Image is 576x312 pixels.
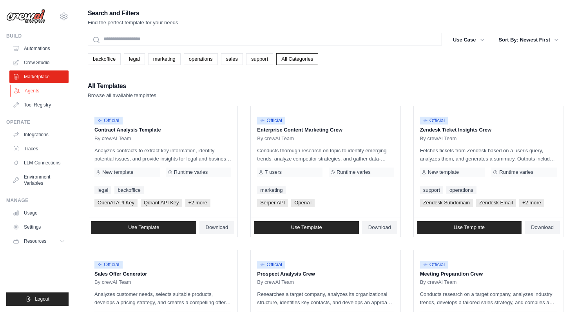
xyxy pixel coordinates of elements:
span: Runtime varies [337,169,371,175]
a: Download [199,221,235,234]
button: Logout [6,292,69,306]
img: Logo [6,9,45,24]
a: Marketplace [9,70,69,83]
span: Resources [24,238,46,244]
span: Use Template [128,224,159,231]
a: Tool Registry [9,99,69,111]
p: Zendesk Ticket Insights Crew [420,126,557,134]
span: By crewAI Team [94,135,131,142]
span: Runtime varies [174,169,208,175]
p: Enterprise Content Marketing Crew [257,126,394,134]
p: Researches a target company, analyzes its organizational structure, identifies key contacts, and ... [257,290,394,307]
div: Manage [6,197,69,204]
span: New template [102,169,133,175]
p: Conducts thorough research on topic to identify emerging trends, analyze competitor strategies, a... [257,146,394,163]
p: Contract Analysis Template [94,126,231,134]
a: Use Template [91,221,196,234]
button: Resources [9,235,69,247]
span: New template [428,169,459,175]
a: All Categories [276,53,318,65]
a: backoffice [114,186,143,194]
p: Sales Offer Generator [94,270,231,278]
span: Download [531,224,554,231]
a: support [420,186,443,194]
a: Download [362,221,397,234]
span: OpenAI API Key [94,199,138,207]
span: By crewAI Team [257,279,294,285]
a: Automations [9,42,69,55]
span: By crewAI Team [420,279,457,285]
span: Official [420,261,448,269]
p: Prospect Analysis Crew [257,270,394,278]
p: Analyzes customer needs, selects suitable products, develops a pricing strategy, and creates a co... [94,290,231,307]
a: legal [94,186,111,194]
div: Build [6,33,69,39]
a: Use Template [417,221,522,234]
span: By crewAI Team [420,135,457,142]
a: Settings [9,221,69,233]
span: Zendesk Subdomain [420,199,473,207]
div: Operate [6,119,69,125]
span: By crewAI Team [94,279,131,285]
span: Official [94,261,123,269]
span: Serper API [257,199,288,207]
span: OpenAI [291,199,315,207]
span: +2 more [519,199,544,207]
p: Meeting Preparation Crew [420,270,557,278]
button: Use Case [448,33,489,47]
span: Official [257,261,285,269]
a: Integrations [9,128,69,141]
a: Crew Studio [9,56,69,69]
h2: Search and Filters [88,8,178,19]
span: Use Template [454,224,485,231]
span: Zendesk Email [476,199,516,207]
span: Official [94,117,123,124]
a: Use Template [254,221,359,234]
p: Find the perfect template for your needs [88,19,178,27]
a: support [246,53,273,65]
span: Official [257,117,285,124]
span: Use Template [291,224,322,231]
span: Runtime varies [499,169,533,175]
a: Agents [10,85,69,97]
a: marketing [148,53,181,65]
span: Qdrant API Key [141,199,182,207]
button: Sort By: Newest First [494,33,563,47]
a: Environment Variables [9,171,69,189]
a: Traces [9,142,69,155]
span: Official [420,117,448,124]
a: Usage [9,207,69,219]
span: Download [206,224,228,231]
a: operations [446,186,476,194]
span: Logout [35,296,49,302]
a: sales [221,53,243,65]
a: operations [184,53,218,65]
p: Fetches tickets from Zendesk based on a user's query, analyzes them, and generates a summary. Out... [420,146,557,163]
span: +2 more [185,199,210,207]
span: By crewAI Team [257,135,294,142]
a: marketing [257,186,286,194]
a: backoffice [88,53,121,65]
span: Download [368,224,391,231]
a: LLM Connections [9,157,69,169]
p: Analyzes contracts to extract key information, identify potential issues, and provide insights fo... [94,146,231,163]
h2: All Templates [88,81,156,92]
a: legal [124,53,145,65]
span: 7 users [265,169,282,175]
p: Conducts research on a target company, analyzes industry trends, develops a tailored sales strate... [420,290,557,307]
p: Browse all available templates [88,92,156,99]
a: Download [525,221,560,234]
